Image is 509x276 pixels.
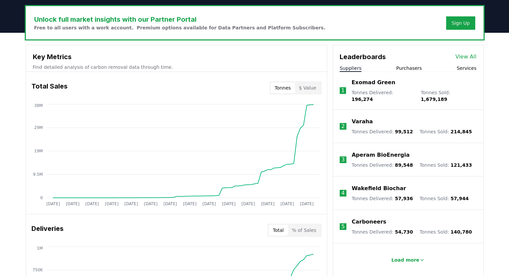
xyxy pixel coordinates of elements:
[34,149,43,153] tspan: 19M
[352,118,373,126] a: Varaha
[395,162,413,168] span: 89,548
[31,81,68,95] h3: Total Sales
[341,223,345,231] p: 5
[351,79,395,87] a: Exomad Green
[351,97,373,102] span: 196,274
[420,195,469,202] p: Tonnes Sold :
[144,201,158,206] tspan: [DATE]
[66,201,79,206] tspan: [DATE]
[396,65,422,72] button: Purchasers
[183,201,196,206] tspan: [DATE]
[341,189,345,197] p: 4
[295,83,320,93] button: $ Value
[340,52,386,62] h3: Leaderboards
[32,268,43,272] tspan: 750K
[450,229,472,235] span: 140,780
[450,196,469,201] span: 57,944
[40,195,43,200] tspan: 0
[420,229,472,235] p: Tonnes Sold :
[352,151,410,159] a: Aperam BioEnergia
[395,129,413,134] span: 99,512
[395,229,413,235] span: 54,730
[124,201,138,206] tspan: [DATE]
[85,201,99,206] tspan: [DATE]
[450,129,472,134] span: 214,845
[352,162,413,168] p: Tonnes Delivered :
[222,201,236,206] tspan: [DATE]
[261,201,275,206] tspan: [DATE]
[420,128,472,135] p: Tonnes Sold :
[33,172,43,177] tspan: 9.5M
[300,201,314,206] tspan: [DATE]
[34,14,326,24] h3: Unlock full market insights with our Partner Portal
[420,162,472,168] p: Tonnes Sold :
[351,89,414,103] p: Tonnes Delivered :
[352,128,413,135] p: Tonnes Delivered :
[34,24,326,31] p: Free to all users with a work account. Premium options available for Data Partners and Platform S...
[33,64,320,71] p: Find detailed analysis of carbon removal data through time.
[34,125,43,130] tspan: 29M
[31,224,64,237] h3: Deliveries
[36,246,43,250] tspan: 1M
[450,162,472,168] span: 121,433
[34,103,43,108] tspan: 38M
[451,20,470,26] a: Sign Up
[269,225,288,236] button: Total
[352,184,406,192] a: Wakefield Biochar
[288,225,320,236] button: % of Sales
[421,89,476,103] p: Tonnes Sold :
[340,65,361,72] button: Suppliers
[352,218,386,226] a: Carboneers
[241,201,255,206] tspan: [DATE]
[46,201,60,206] tspan: [DATE]
[341,156,345,164] p: 3
[163,201,177,206] tspan: [DATE]
[456,65,476,72] button: Services
[352,195,413,202] p: Tonnes Delivered :
[446,16,475,30] button: Sign Up
[280,201,294,206] tspan: [DATE]
[341,122,345,130] p: 2
[105,201,118,206] tspan: [DATE]
[341,87,344,95] p: 1
[395,196,413,201] span: 57,936
[391,257,419,263] p: Load more
[33,52,320,62] h3: Key Metrics
[386,253,430,267] button: Load more
[421,97,447,102] span: 1,679,189
[455,53,477,61] a: View All
[202,201,216,206] tspan: [DATE]
[352,229,413,235] p: Tonnes Delivered :
[271,83,295,93] button: Tonnes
